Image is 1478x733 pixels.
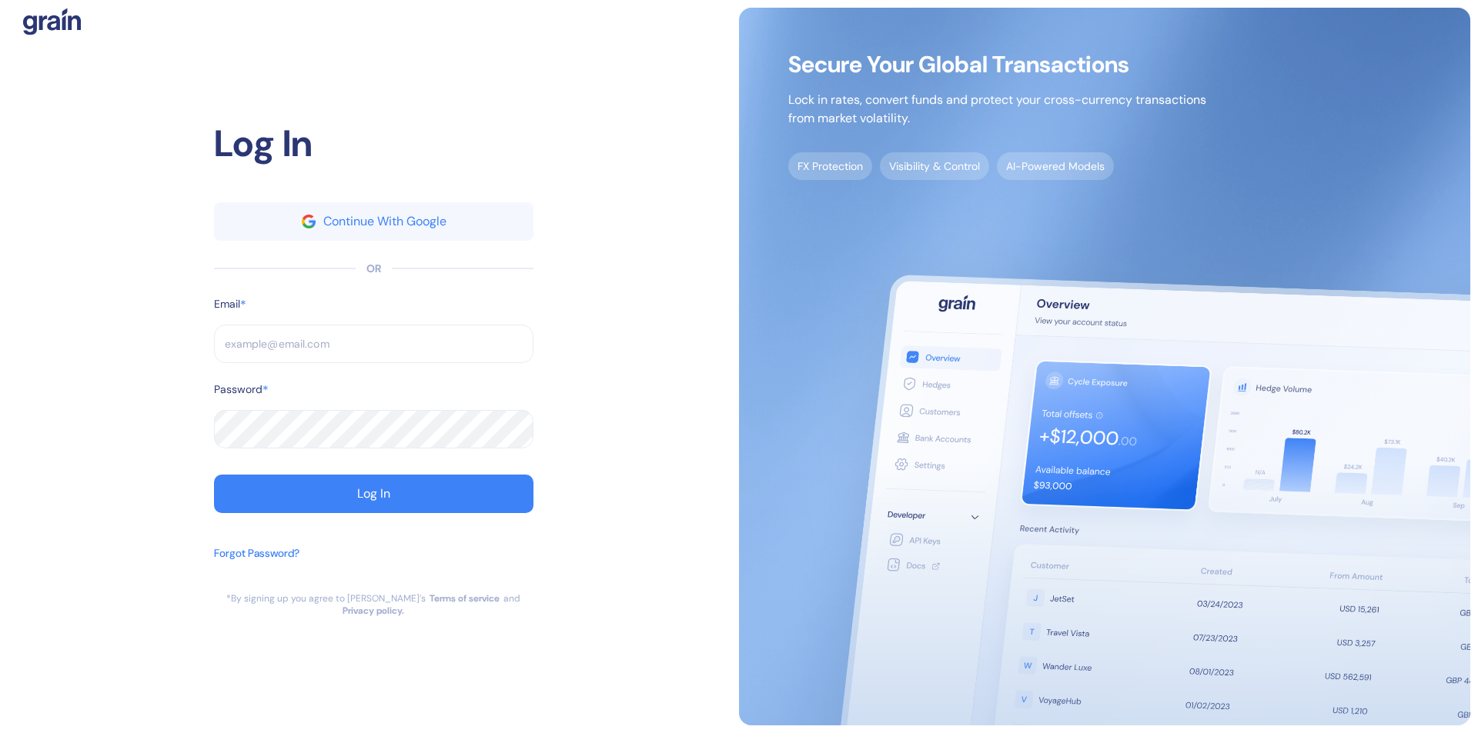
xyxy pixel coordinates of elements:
[997,152,1114,180] span: AI-Powered Models
[214,116,533,172] div: Log In
[788,91,1206,128] p: Lock in rates, convert funds and protect your cross-currency transactions from market volatility.
[214,202,533,241] button: googleContinue With Google
[430,592,500,605] a: Terms of service
[302,215,316,228] img: google
[23,8,81,35] img: logo
[503,592,520,605] div: and
[226,592,426,605] div: *By signing up you agree to [PERSON_NAME]’s
[214,296,240,312] label: Email
[739,8,1470,725] img: signup-main-image
[357,488,390,500] div: Log In
[323,215,446,228] div: Continue With Google
[214,538,299,592] button: Forgot Password?
[214,381,262,398] label: Password
[214,325,533,363] input: example@email.com
[343,605,404,617] a: Privacy policy.
[880,152,989,180] span: Visibility & Control
[366,261,381,277] div: OR
[788,152,872,180] span: FX Protection
[214,545,299,561] div: Forgot Password?
[214,475,533,513] button: Log In
[788,57,1206,72] span: Secure Your Global Transactions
